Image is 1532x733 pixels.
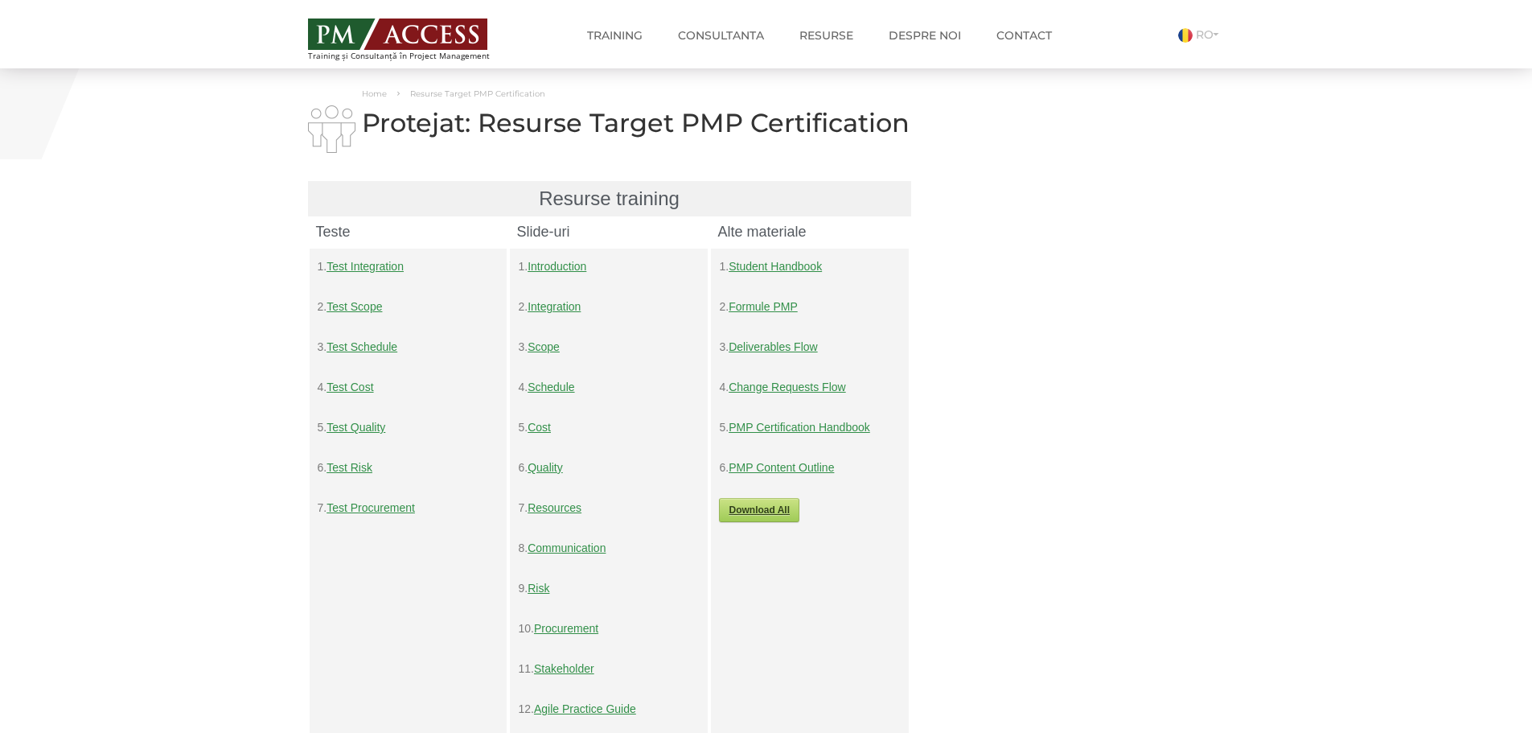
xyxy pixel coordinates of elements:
p: 5. [518,418,700,438]
p: 6. [318,458,499,478]
a: Quality [528,461,563,474]
a: Agile Practice Guide [534,702,636,715]
h4: Slide-uri [516,224,701,239]
p: 2. [719,297,901,317]
a: Schedule [528,381,574,393]
a: Download All [719,498,799,522]
a: Scope [528,340,560,353]
p: 3. [518,337,700,357]
a: Training [575,19,655,51]
a: Test Procurement [327,501,415,514]
p: 7. [518,498,700,518]
a: Formule PMP [729,300,798,313]
p: 4. [518,377,700,397]
h3: Resurse training [316,189,903,208]
a: Test Schedule [327,340,397,353]
p: 1. [518,257,700,277]
a: Procurement [534,622,598,635]
a: RO [1178,27,1225,42]
a: Introduction [528,260,586,273]
a: Consultanta [666,19,776,51]
h1: Protejat: Resurse Target PMP Certification [308,109,911,137]
p: 8. [518,538,700,558]
p: 10. [518,619,700,639]
a: Despre noi [877,19,973,51]
a: Test Risk [327,461,372,474]
p: 5. [318,418,499,438]
a: Change Requests Flow [729,381,846,393]
a: Cost [528,421,551,434]
a: PMP Content Outline [729,461,834,474]
p: 5. [719,418,901,438]
span: Resurse Target PMP Certification [410,89,545,99]
p: 2. [318,297,499,317]
a: Test Scope [327,300,382,313]
a: Test Integration [327,260,404,273]
img: PM ACCESS - Echipa traineri si consultanti certificati PMP: Narciss Popescu, Mihai Olaru, Monica ... [308,19,487,50]
a: PMP Certification Handbook [729,421,870,434]
a: Test Quality [327,421,385,434]
a: Integration [528,300,581,313]
p: 6. [719,458,901,478]
p: 1. [719,257,901,277]
img: i-02.png [308,105,355,153]
a: Deliverables Flow [729,340,817,353]
p: 3. [318,337,499,357]
p: 6. [518,458,700,478]
p: 3. [719,337,901,357]
a: Resources [528,501,581,514]
a: Resurse [787,19,865,51]
span: Training și Consultanță în Project Management [308,51,520,60]
a: Home [362,89,387,99]
p: 12. [518,699,700,719]
p: 11. [518,659,700,679]
img: Romana [1178,28,1193,43]
a: Stakeholder [534,662,594,675]
p: 4. [318,377,499,397]
a: Risk [528,582,549,595]
p: 1. [318,257,499,277]
a: Test Cost [327,381,373,393]
a: Training și Consultanță în Project Management [308,14,520,60]
p: 2. [518,297,700,317]
p: 4. [719,377,901,397]
h4: Alte materiale [717,224,902,239]
a: Student Handbook [729,260,822,273]
p: 9. [518,579,700,599]
a: Communication [528,542,606,554]
h4: Teste [316,224,501,239]
p: 7. [318,498,499,518]
a: Contact [984,19,1064,51]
